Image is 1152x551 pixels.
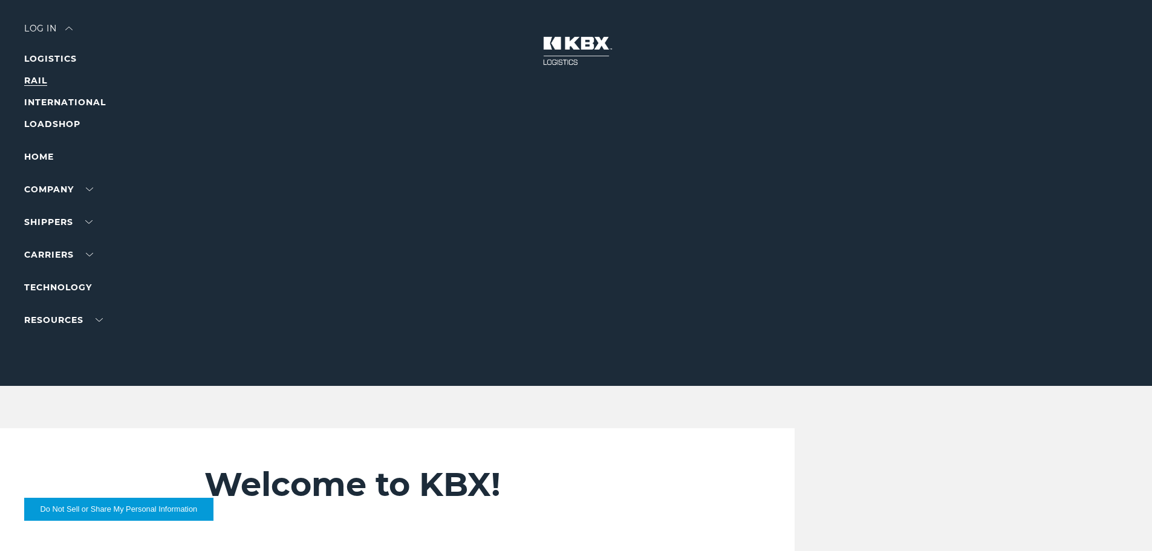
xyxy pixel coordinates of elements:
[24,97,106,108] a: INTERNATIONAL
[24,75,47,86] a: RAIL
[24,217,93,227] a: SHIPPERS
[24,498,213,521] button: Do Not Sell or Share My Personal Information
[24,315,103,325] a: RESOURCES
[531,24,622,77] img: kbx logo
[65,27,73,30] img: arrow
[24,184,93,195] a: Company
[24,249,93,260] a: Carriers
[204,465,723,504] h2: Welcome to KBX!
[24,282,92,293] a: Technology
[24,24,73,42] div: Log in
[24,53,77,64] a: LOGISTICS
[24,151,54,162] a: Home
[24,119,80,129] a: LOADSHOP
